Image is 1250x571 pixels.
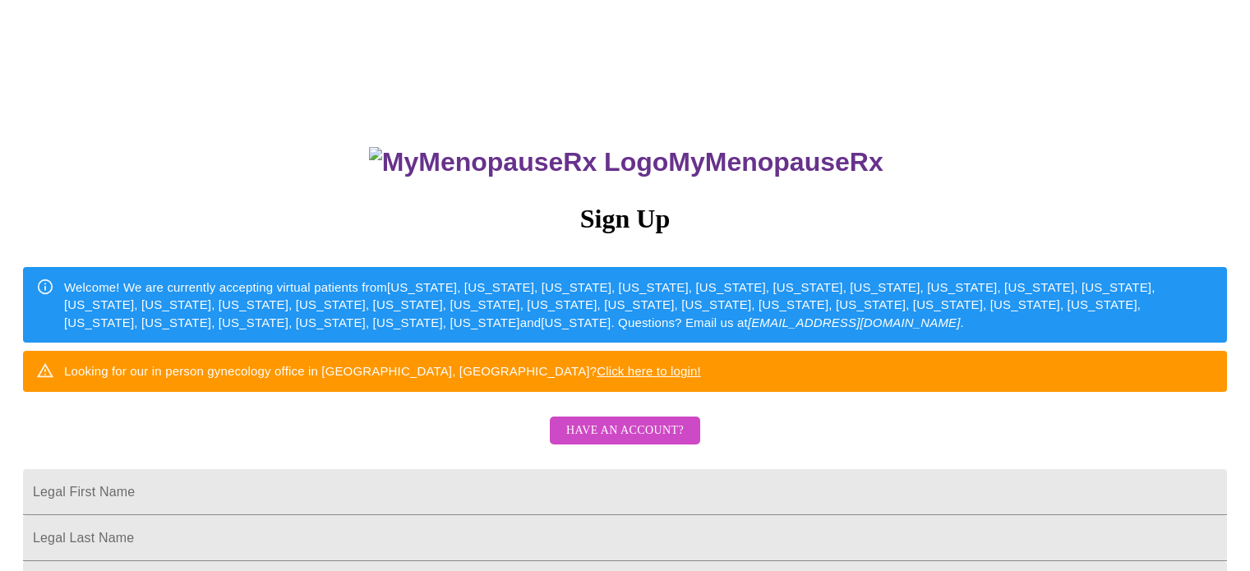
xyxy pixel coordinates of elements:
button: Have an account? [550,417,700,445]
a: Click here to login! [597,364,701,378]
h3: Sign Up [23,204,1227,234]
div: Looking for our in person gynecology office in [GEOGRAPHIC_DATA], [GEOGRAPHIC_DATA]? [64,356,701,386]
h3: MyMenopauseRx [25,147,1228,177]
img: MyMenopauseRx Logo [369,147,668,177]
div: Welcome! We are currently accepting virtual patients from [US_STATE], [US_STATE], [US_STATE], [US... [64,272,1214,338]
em: [EMAIL_ADDRESS][DOMAIN_NAME] [748,315,961,329]
a: Have an account? [546,435,704,449]
span: Have an account? [566,421,684,441]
